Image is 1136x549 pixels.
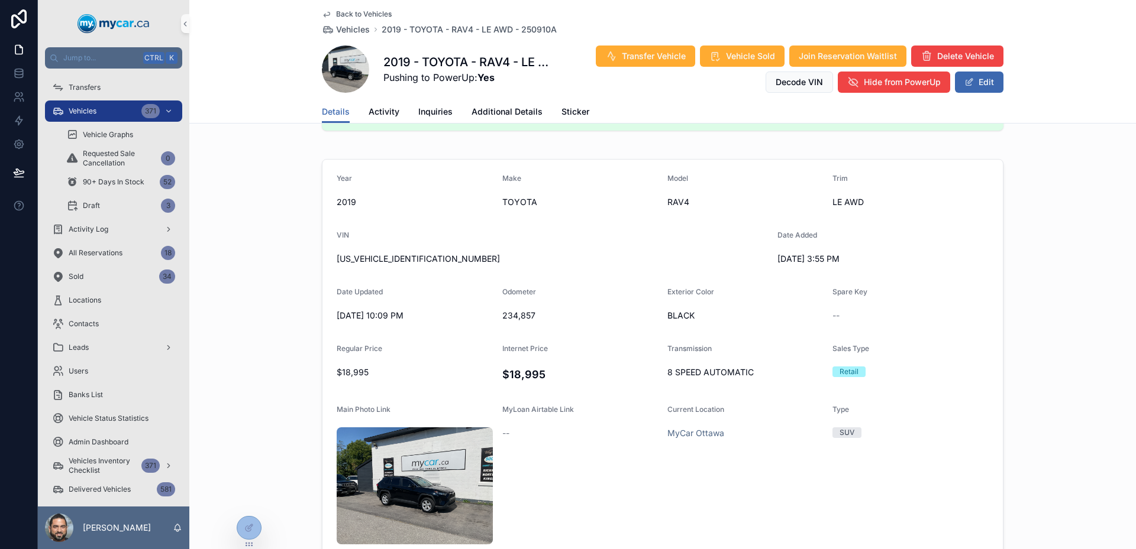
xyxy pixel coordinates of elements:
[337,344,382,353] span: Regular Price
[69,437,128,447] span: Admin Dashboard
[59,171,182,193] a: 90+ Days In Stock52
[322,24,370,35] a: Vehicles
[766,72,833,93] button: Decode VIN
[472,101,543,125] a: Additional Details
[45,337,182,358] a: Leads
[69,366,88,376] span: Users
[45,242,182,264] a: All Reservations18
[83,201,100,210] span: Draft
[83,177,144,187] span: 90+ Days In Stock
[502,344,548,353] span: Internet Price
[369,101,399,125] a: Activity
[45,219,182,240] a: Activity Log
[45,455,182,476] a: Vehicles Inventory Checklist371
[777,253,934,265] span: [DATE] 3:55 PM
[337,405,390,414] span: Main Photo Link
[69,414,149,423] span: Vehicle Status Statistics
[502,405,574,414] span: MyLoan Airtable Link
[337,196,493,208] span: 2019
[45,313,182,334] a: Contacts
[167,53,176,63] span: K
[78,14,150,33] img: App logo
[382,24,557,35] a: 2019 - TOYOTA - RAV4 - LE AWD - 250910A
[69,106,96,116] span: Vehicles
[502,366,659,382] h4: $18,995
[667,405,724,414] span: Current Location
[141,459,160,473] div: 371
[336,24,370,35] span: Vehicles
[69,319,99,329] span: Contacts
[832,287,867,296] span: Spare Key
[69,83,101,92] span: Transfers
[561,101,589,125] a: Sticker
[418,101,453,125] a: Inquiries
[38,69,189,506] div: scrollable content
[336,9,392,19] span: Back to Vehicles
[69,225,108,234] span: Activity Log
[69,248,122,258] span: All Reservations
[45,479,182,500] a: Delivered Vehicles581
[369,106,399,118] span: Activity
[667,196,823,208] span: RAV4
[45,266,182,287] a: Sold34
[45,47,182,69] button: Jump to...CtrlK
[337,253,768,265] span: [US_VEHICLE_IDENTIFICATION_NUMBER]
[45,384,182,405] a: Banks List
[726,50,775,62] span: Vehicle Sold
[502,174,521,183] span: Make
[69,343,89,352] span: Leads
[840,366,859,377] div: Retail
[45,360,182,382] a: Users
[838,72,950,93] button: Hide from PowerUp
[161,151,175,165] div: 0
[143,52,164,64] span: Ctrl
[776,76,823,88] span: Decode VIN
[45,290,182,311] a: Locations
[337,310,493,321] span: [DATE] 10:09 PM
[418,106,453,118] span: Inquiries
[45,77,182,98] a: Transfers
[69,456,137,475] span: Vehicles Inventory Checklist
[383,54,550,70] h1: 2019 - TOYOTA - RAV4 - LE AWD - 250910A
[502,287,536,296] span: Odometer
[502,310,659,321] span: 234,857
[160,175,175,189] div: 52
[840,427,854,438] div: SUV
[667,310,823,321] span: BLACK
[161,246,175,260] div: 18
[937,50,994,62] span: Delete Vehicle
[622,50,686,62] span: Transfer Vehicle
[832,196,989,208] span: LE AWD
[789,46,906,67] button: Join Reservation Waitlist
[502,427,509,439] span: --
[667,287,714,296] span: Exterior Color
[911,46,1003,67] button: Delete Vehicle
[59,124,182,145] a: Vehicle Graphs
[45,408,182,429] a: Vehicle Status Statistics
[337,366,493,378] span: $18,995
[667,344,712,353] span: Transmission
[45,431,182,453] a: Admin Dashboard
[157,482,175,496] div: 581
[59,148,182,169] a: Requested Sale Cancellation0
[322,106,350,118] span: Details
[59,195,182,216] a: Draft3
[161,199,175,213] div: 3
[337,427,493,544] img: uc
[45,100,182,122] a: Vehicles371
[777,230,817,239] span: Date Added
[69,390,103,399] span: Banks List
[667,427,724,439] a: MyCar Ottawa
[337,174,352,183] span: Year
[502,196,659,208] span: TOYOTA
[69,272,83,281] span: Sold
[955,72,1003,93] button: Edit
[472,106,543,118] span: Additional Details
[63,53,138,63] span: Jump to...
[596,46,695,67] button: Transfer Vehicle
[69,295,101,305] span: Locations
[337,230,349,239] span: VIN
[667,366,823,378] span: 8 SPEED AUTOMATIC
